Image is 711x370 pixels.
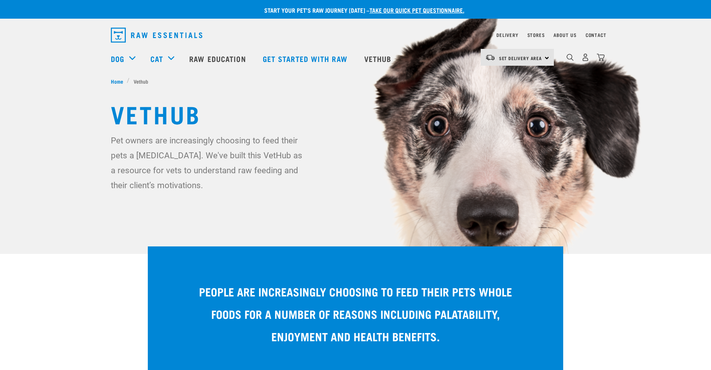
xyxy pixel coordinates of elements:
a: Delivery [496,34,518,36]
p: People are increasingly choosing to feed their pets whole foods for a number of reasons including... [193,280,518,347]
a: Cat [150,53,163,64]
span: Set Delivery Area [499,57,542,59]
a: Dog [111,53,124,64]
nav: breadcrumbs [111,77,601,85]
img: home-icon@2x.png [597,53,605,61]
img: van-moving.png [485,54,495,61]
a: About Us [553,34,576,36]
a: Stores [527,34,545,36]
a: take our quick pet questionnaire. [369,8,464,12]
h1: Vethub [111,100,601,127]
img: Raw Essentials Logo [111,28,202,43]
img: user.png [581,53,589,61]
a: Vethub [357,44,401,74]
p: Pet owners are increasingly choosing to feed their pets a [MEDICAL_DATA]. We've built this VetHub... [111,133,307,193]
a: Contact [586,34,606,36]
a: Home [111,77,127,85]
img: home-icon-1@2x.png [567,54,574,61]
a: Raw Education [182,44,255,74]
a: Get started with Raw [255,44,357,74]
nav: dropdown navigation [105,25,606,46]
span: Home [111,77,123,85]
